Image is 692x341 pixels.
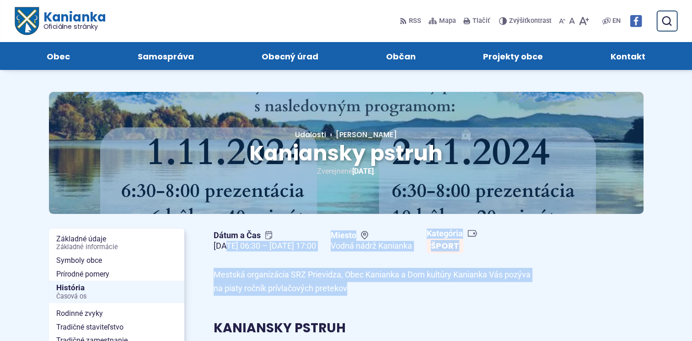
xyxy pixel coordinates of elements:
[56,244,177,251] span: Základné informácie
[326,129,397,140] a: [PERSON_NAME]
[509,17,552,25] span: kontrast
[577,11,591,31] button: Zväčšiť veľkosť písma
[22,42,95,70] a: Obec
[49,254,184,267] a: Symboly obce
[214,319,346,337] span: KANIANSKY PSTRUH
[113,42,219,70] a: Samospráva
[249,139,443,168] span: Kaniansky pstruh
[38,11,105,30] span: Kanianka
[49,307,184,320] a: Rodinné zvyky
[386,42,415,70] span: Občan
[56,293,177,300] span: Časová os
[49,232,184,254] a: Základné údajeZákladné informácie
[352,167,374,176] span: [DATE]
[612,16,621,27] span: EN
[331,241,412,251] figcaption: Vodná nádrž Kanianka
[49,281,184,303] a: HistóriaČasová os
[472,17,490,25] span: Tlačiť
[214,241,316,251] figcaption: [DATE] 06:30 – [DATE] 17:00
[557,11,567,31] button: Zmenšiť veľkosť písma
[611,42,645,70] span: Kontakt
[483,42,543,70] span: Projekty obce
[400,11,423,31] a: RSS
[499,11,553,31] button: Zvýšiťkontrast
[15,7,38,35] img: Prejsť na domovskú stránku
[262,42,318,70] span: Obecný úrad
[49,320,184,334] a: Tradičné staviteľstvo
[237,42,343,70] a: Obecný úrad
[56,307,177,320] span: Rodinné zvyky
[214,268,538,296] p: Mestská organizácia SRZ Prievidza, Obec Kanianka a Dom kultúry Kanianka Vás pozýva na piaty roční...
[56,232,177,254] span: Základné údaje
[336,129,397,140] span: [PERSON_NAME]
[138,42,194,70] span: Samospráva
[295,129,326,140] a: Udalosti
[509,17,527,25] span: Zvýšiť
[78,165,614,177] p: Zverejnené .
[409,16,421,27] span: RSS
[461,11,492,31] button: Tlačiť
[56,267,177,281] span: Prírodné pomery
[630,15,642,27] img: Prejsť na Facebook stránku
[427,239,463,253] a: Šport
[49,267,184,281] a: Prírodné pomery
[47,42,70,70] span: Obec
[214,230,316,241] span: Dátum a Čas
[361,42,440,70] a: Občan
[586,42,670,70] a: Kontakt
[439,16,456,27] span: Mapa
[567,11,577,31] button: Nastaviť pôvodnú veľkosť písma
[56,320,177,334] span: Tradičné staviteľstvo
[56,254,177,267] span: Symboly obce
[331,230,412,241] span: Miesto
[458,42,568,70] a: Projekty obce
[427,11,458,31] a: Mapa
[611,16,622,27] a: EN
[56,281,177,303] span: História
[43,23,106,30] span: Oficiálne stránky
[15,7,106,35] a: Logo Kanianka, prejsť na domovskú stránku.
[427,229,477,239] span: Kategória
